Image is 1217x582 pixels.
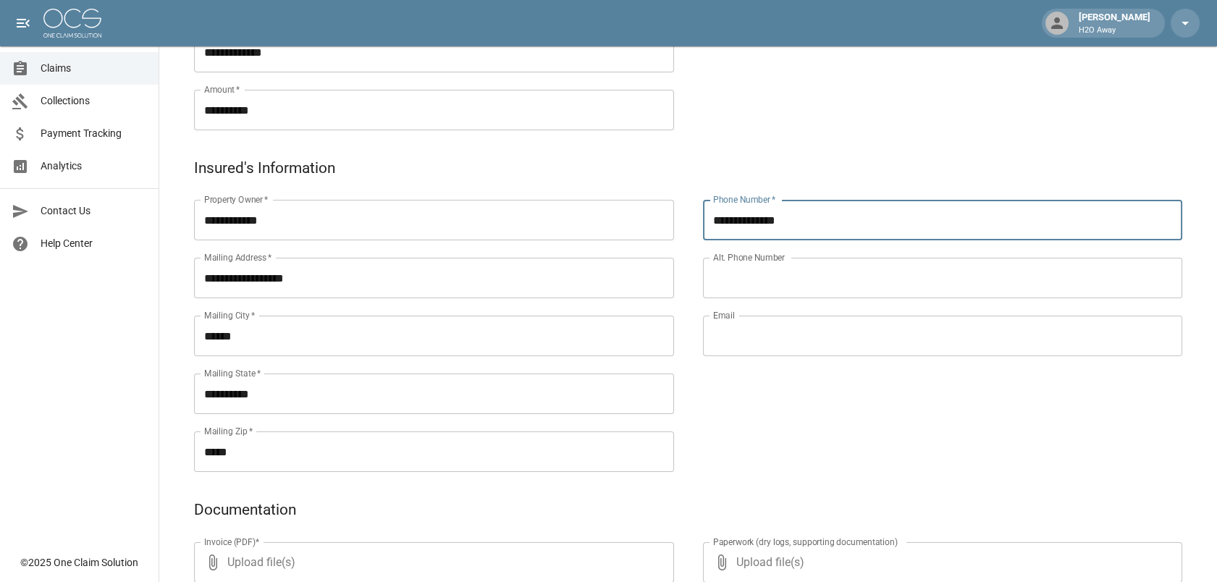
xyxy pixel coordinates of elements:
label: Email [713,309,735,321]
div: [PERSON_NAME] [1073,10,1156,36]
label: Mailing City [204,309,256,321]
img: ocs-logo-white-transparent.png [43,9,101,38]
label: Property Owner [204,193,269,206]
span: Payment Tracking [41,126,147,141]
span: Contact Us [41,203,147,219]
label: Mailing Zip [204,425,253,437]
span: Help Center [41,236,147,251]
button: open drawer [9,9,38,38]
label: Amount [204,83,240,96]
label: Mailing State [204,367,261,379]
span: Collections [41,93,147,109]
label: Paperwork (dry logs, supporting documentation) [713,536,898,548]
span: Analytics [41,159,147,174]
p: H2O Away [1079,25,1150,37]
div: © 2025 One Claim Solution [20,555,138,570]
span: Claims [41,61,147,76]
label: Mailing Address [204,251,271,263]
label: Phone Number [713,193,775,206]
label: Alt. Phone Number [713,251,785,263]
label: Invoice (PDF)* [204,536,260,548]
